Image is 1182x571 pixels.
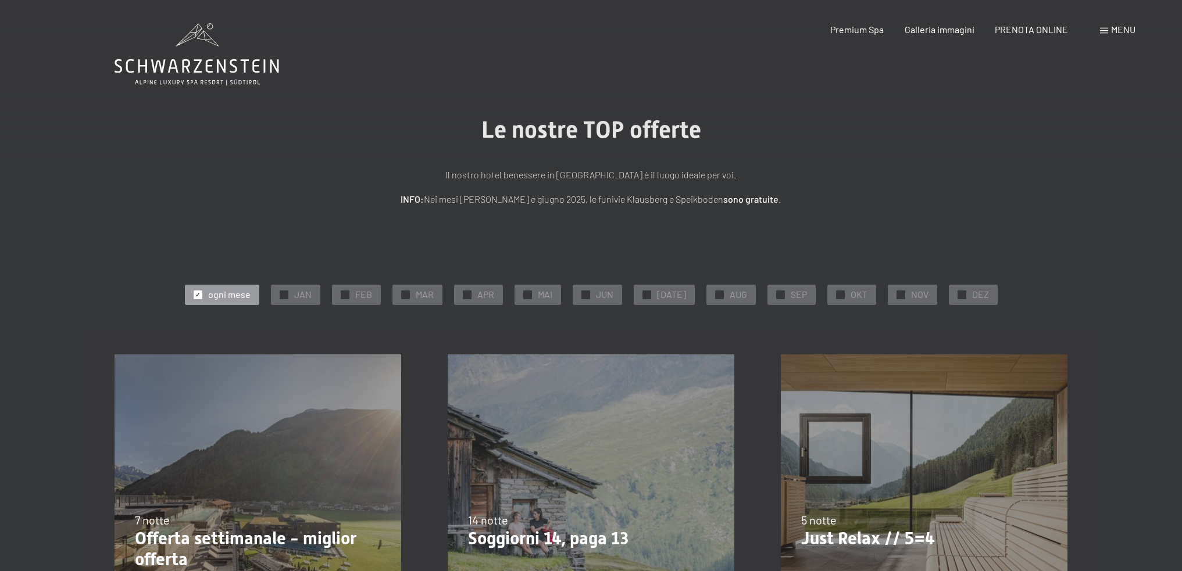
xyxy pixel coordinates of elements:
span: ✓ [465,290,469,299]
strong: sono gratuite [723,193,779,204]
a: Premium Spa [830,24,884,35]
span: ✓ [583,290,588,299]
p: Offerta settimanale - miglior offerta [135,528,381,570]
strong: INFO: [401,193,424,204]
span: JUN [596,288,613,301]
span: ✓ [195,290,200,299]
span: 14 notte [468,513,508,527]
p: Just Relax // 5=4 [801,528,1047,549]
span: ✓ [959,290,964,299]
span: Menu [1111,24,1135,35]
span: ✓ [717,290,722,299]
span: JAN [294,288,312,301]
a: PRENOTA ONLINE [995,24,1068,35]
span: ✓ [778,290,783,299]
span: NOV [911,288,929,301]
span: DEZ [972,288,989,301]
a: Galleria immagini [905,24,974,35]
span: OKT [851,288,867,301]
span: ✓ [281,290,286,299]
span: SEP [791,288,807,301]
p: Il nostro hotel benessere in [GEOGRAPHIC_DATA] è il luogo ideale per voi. [301,167,882,182]
span: Le nostre TOP offerte [481,116,701,143]
span: AUG [730,288,747,301]
span: ✓ [525,290,530,299]
span: ✓ [342,290,347,299]
span: 5 notte [801,513,837,527]
span: MAR [416,288,434,301]
span: ✓ [403,290,408,299]
p: Soggiorni 14, paga 13 [468,528,714,549]
span: ogni mese [208,288,251,301]
span: APR [477,288,494,301]
span: MAI [538,288,552,301]
span: ✓ [644,290,649,299]
span: ✓ [898,290,903,299]
p: Nei mesi [PERSON_NAME] e giugno 2025, le funivie Klausberg e Speikboden . [301,192,882,207]
span: FEB [355,288,372,301]
span: 7 notte [135,513,170,527]
span: ✓ [838,290,842,299]
span: [DATE] [657,288,686,301]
